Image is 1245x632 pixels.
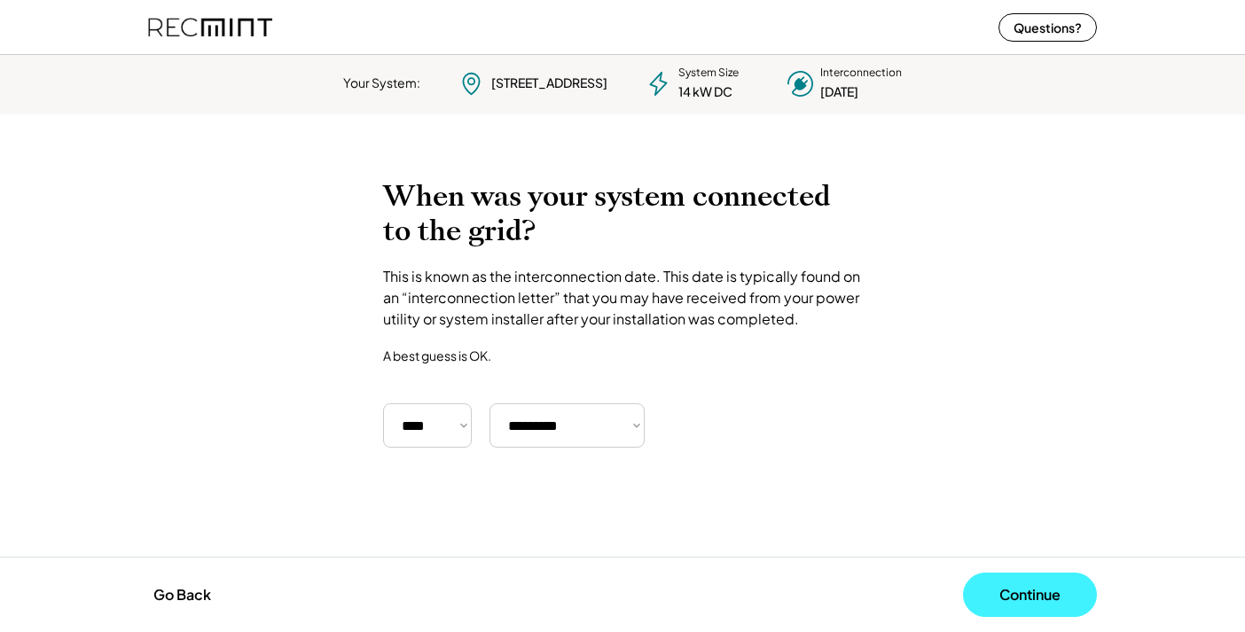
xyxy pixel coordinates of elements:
[998,13,1097,42] button: Questions?
[383,347,491,363] div: A best guess is OK.
[148,575,216,614] button: Go Back
[963,573,1097,617] button: Continue
[491,74,607,92] div: [STREET_ADDRESS]
[383,179,862,248] h2: When was your system connected to the grid?
[678,83,732,101] div: 14 kW DC
[820,83,858,101] div: [DATE]
[343,74,420,92] div: Your System:
[820,66,902,81] div: Interconnection
[148,4,272,51] img: recmint-logotype%403x%20%281%29.jpeg
[383,266,862,330] div: This is known as the interconnection date. This date is typically found on an “interconnection le...
[678,66,739,81] div: System Size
